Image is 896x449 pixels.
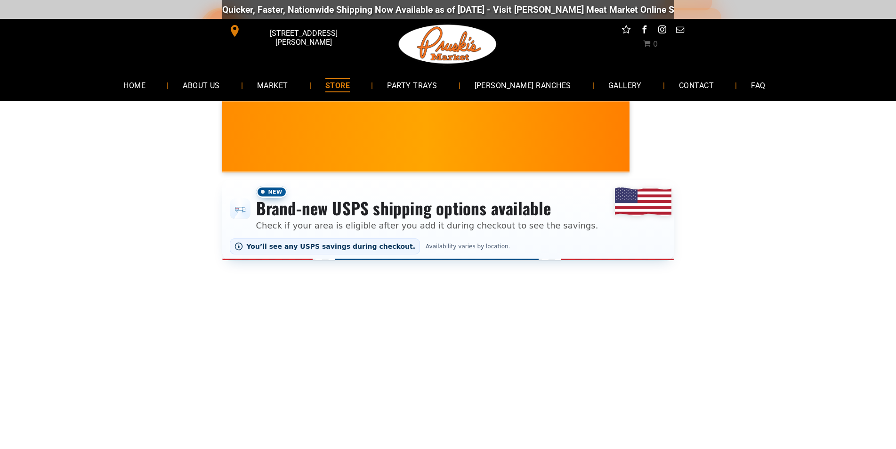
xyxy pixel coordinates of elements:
a: email [674,24,686,38]
div: Shipping options announcement [222,180,674,260]
span: 0 [653,40,658,49]
a: ABOUT US [169,73,234,98]
a: facebook [638,24,650,38]
a: FAQ [737,73,779,98]
a: CONTACT [665,73,728,98]
p: Check if your area is eligible after you add it during checkout to see the savings. [256,219,598,232]
h3: Brand-new USPS shipping options available [256,198,598,219]
a: HOME [109,73,160,98]
a: [STREET_ADDRESS][PERSON_NAME] [222,24,366,38]
a: PARTY TRAYS [373,73,451,98]
a: [PERSON_NAME] RANCHES [460,73,585,98]
a: STORE [311,73,364,98]
span: [STREET_ADDRESS][PERSON_NAME] [242,24,364,51]
a: MARKET [243,73,302,98]
span: You’ll see any USPS savings during checkout. [247,243,416,250]
div: Quicker, Faster, Nationwide Shipping Now Available as of [DATE] - Visit [PERSON_NAME] Meat Market... [221,4,791,15]
span: Availability varies by location. [424,243,512,250]
a: Social network [620,24,632,38]
span: New [256,186,287,198]
span: [PERSON_NAME] MARKET [628,143,813,158]
a: GALLERY [594,73,656,98]
img: Pruski-s+Market+HQ+Logo2-1920w.png [397,19,499,70]
a: instagram [656,24,668,38]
